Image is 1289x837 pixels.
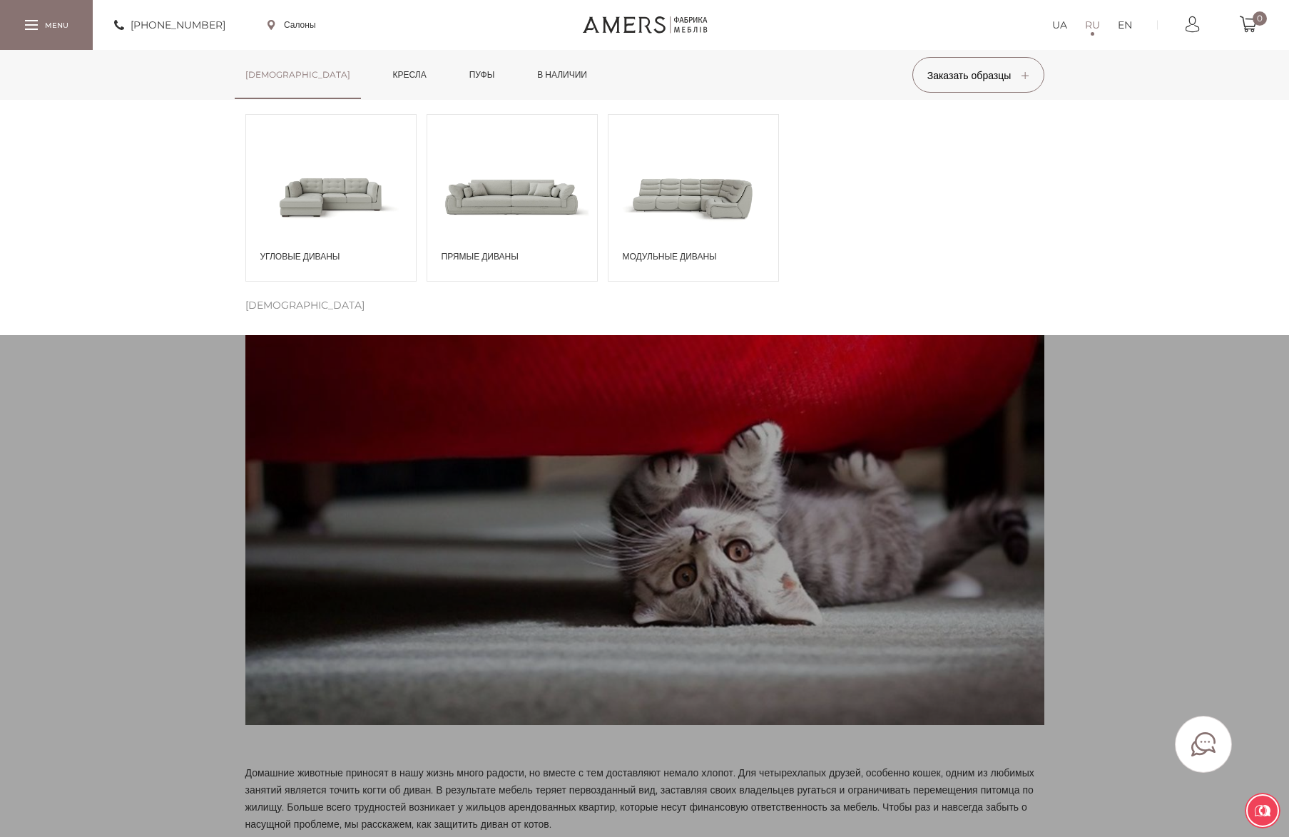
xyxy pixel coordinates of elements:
[459,50,506,100] a: Пуфы
[927,69,1029,82] span: Заказать образцы
[623,250,771,263] span: Модульные диваны
[912,57,1044,93] button: Заказать образцы
[1118,16,1132,34] a: EN
[526,50,598,100] a: в наличии
[114,16,225,34] a: [PHONE_NUMBER]
[1052,16,1067,34] a: UA
[442,250,590,263] span: Прямые диваны
[235,50,361,100] a: [DEMOGRAPHIC_DATA]
[1253,11,1267,26] span: 0
[427,114,598,282] a: Прямые диваны Прямые диваны
[1085,16,1100,34] a: RU
[245,297,365,314] span: [DEMOGRAPHIC_DATA]
[260,250,409,263] span: Угловые диваны
[245,114,417,282] a: Угловые диваны Угловые диваны
[268,19,316,31] a: Салоны
[382,50,437,100] a: Кресла
[608,114,779,282] a: Модульные диваны Модульные диваны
